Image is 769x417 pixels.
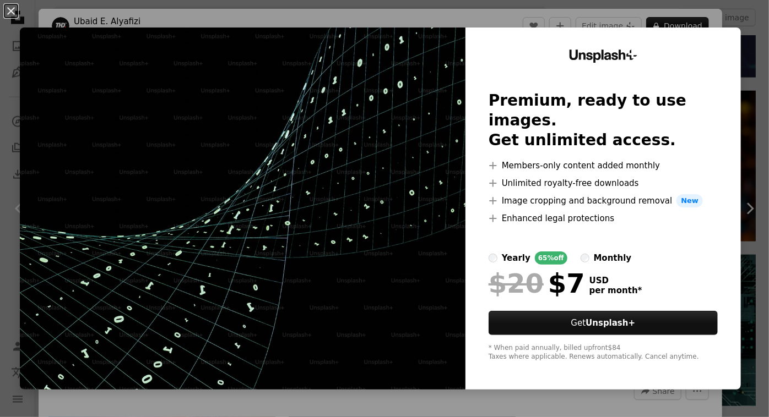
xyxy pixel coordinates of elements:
[489,159,718,172] li: Members-only content added monthly
[586,318,635,328] strong: Unsplash+
[489,194,718,207] li: Image cropping and background removal
[502,251,530,265] div: yearly
[489,254,497,262] input: yearly65%off
[489,311,718,335] button: GetUnsplash+
[489,212,718,225] li: Enhanced legal protections
[594,251,632,265] div: monthly
[489,344,718,361] div: * When paid annually, billed upfront $84 Taxes where applicable. Renews automatically. Cancel any...
[535,251,567,265] div: 65% off
[581,254,589,262] input: monthly
[489,269,544,298] span: $20
[489,269,585,298] div: $7
[489,177,718,190] li: Unlimited royalty-free downloads
[489,91,718,150] h2: Premium, ready to use images. Get unlimited access.
[589,286,642,295] span: per month *
[676,194,703,207] span: New
[589,276,642,286] span: USD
